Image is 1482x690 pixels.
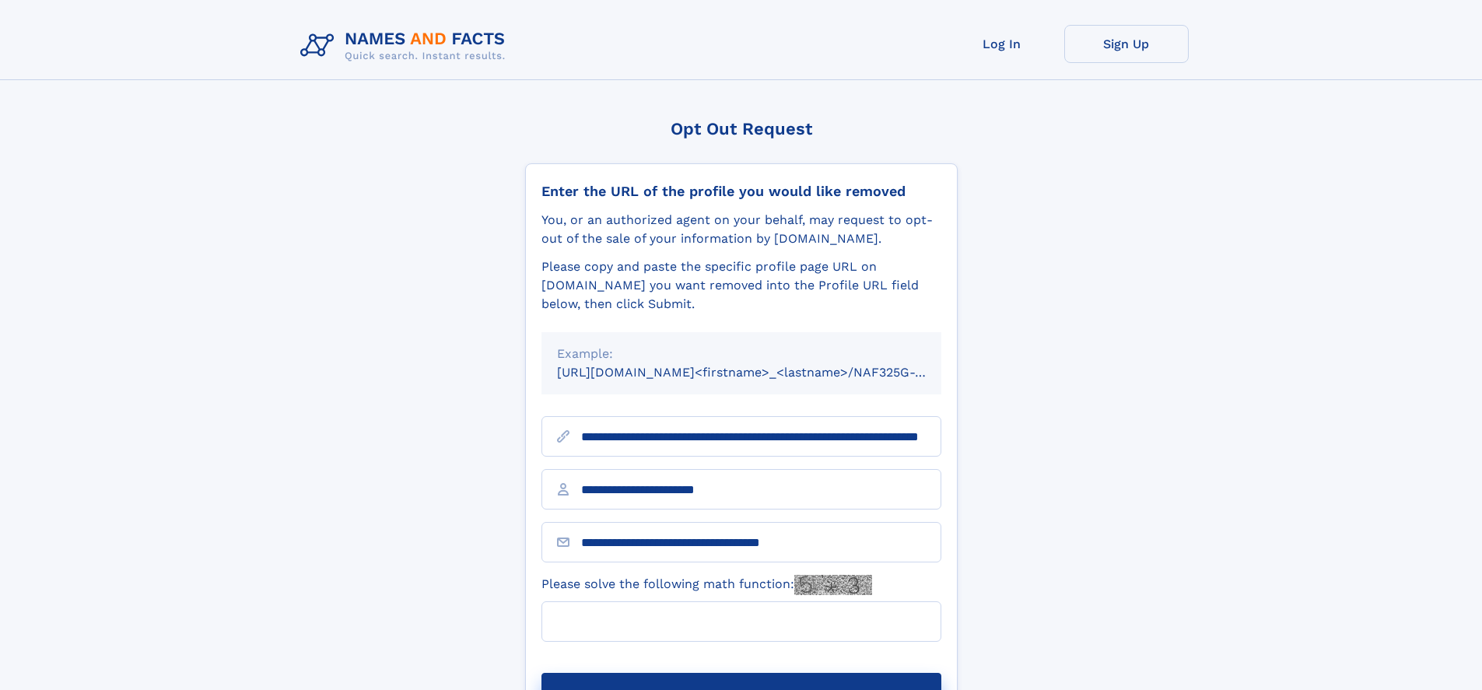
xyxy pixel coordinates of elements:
div: Example: [557,345,926,363]
img: Logo Names and Facts [294,25,518,67]
div: Opt Out Request [525,119,958,138]
div: You, or an authorized agent on your behalf, may request to opt-out of the sale of your informatio... [541,211,941,248]
div: Please copy and paste the specific profile page URL on [DOMAIN_NAME] you want removed into the Pr... [541,257,941,313]
div: Enter the URL of the profile you would like removed [541,183,941,200]
a: Log In [940,25,1064,63]
label: Please solve the following math function: [541,575,872,595]
a: Sign Up [1064,25,1189,63]
small: [URL][DOMAIN_NAME]<firstname>_<lastname>/NAF325G-xxxxxxxx [557,365,971,380]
